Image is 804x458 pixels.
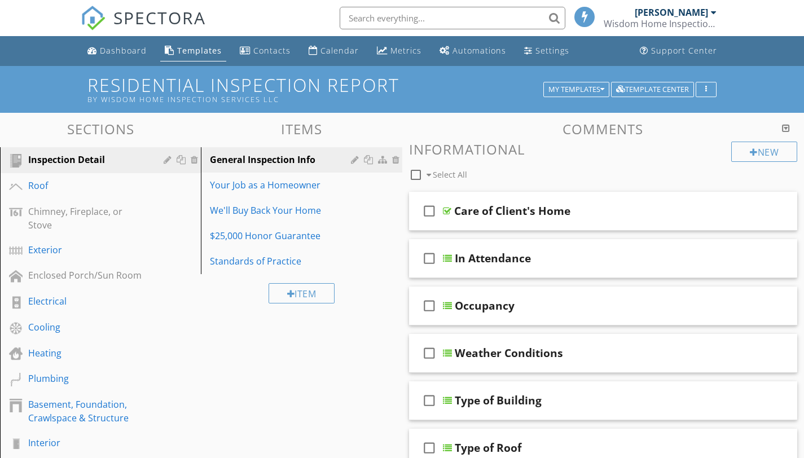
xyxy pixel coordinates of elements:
div: Templates [177,45,222,56]
div: Your Job as a Homeowner [210,178,354,192]
div: In Attendance [455,252,531,265]
a: Automations (Basic) [435,41,511,61]
div: We'll Buy Back Your Home [210,204,354,217]
div: Item [269,283,335,303]
button: Template Center [611,82,694,98]
div: My Templates [548,86,604,94]
div: Interior [28,436,147,450]
div: Standards of Practice [210,254,354,268]
div: Calendar [320,45,359,56]
a: Template Center [611,83,694,94]
a: Calendar [304,41,363,61]
div: Wisdom Home Inspection Services LLC [604,18,717,29]
h1: RESIDENTIAL INSPECTION REPORT [87,75,716,104]
a: Support Center [635,41,722,61]
div: Chimney, Fireplace, or Stove [28,205,147,232]
input: Search everything... [340,7,565,29]
img: The Best Home Inspection Software - Spectora [81,6,106,30]
i: check_box_outline_blank [420,197,438,224]
div: Automations [452,45,506,56]
div: Plumbing [28,372,147,385]
a: Metrics [372,41,426,61]
i: check_box_outline_blank [420,340,438,367]
span: Select All [433,169,467,180]
div: New [731,142,797,162]
div: Inspection Detail [28,153,147,166]
div: $25,000 Honor Guarantee [210,229,354,243]
div: [PERSON_NAME] [635,7,708,18]
div: Support Center [651,45,717,56]
div: Type of Roof [455,441,521,455]
i: check_box_outline_blank [420,292,438,319]
div: Electrical [28,294,147,308]
div: Contacts [253,45,291,56]
div: Heating [28,346,147,360]
h3: Informational [409,142,798,157]
div: Occupancy [455,299,515,312]
span: SPECTORA [113,6,206,29]
div: by WISDOM HOME INSPECTION SERVICES LLC [87,95,547,104]
div: Cooling [28,320,147,334]
div: Enclosed Porch/Sun Room [28,268,147,282]
div: Type of Building [455,394,542,407]
a: SPECTORA [81,15,206,39]
div: Dashboard [100,45,147,56]
i: check_box_outline_blank [420,387,438,414]
div: Roof [28,179,147,192]
div: Metrics [390,45,421,56]
div: Template Center [616,86,689,94]
div: Care of Client's Home [454,204,570,218]
div: Settings [535,45,569,56]
a: Contacts [235,41,295,61]
button: My Templates [543,82,609,98]
div: Weather Conditions [455,346,563,360]
div: Exterior [28,243,147,257]
h3: Comments [409,121,798,136]
a: Templates [160,41,226,61]
i: check_box_outline_blank [420,245,438,272]
a: Dashboard [83,41,151,61]
div: General Inspection Info [210,153,354,166]
h3: Items [201,121,402,136]
div: Basement, Foundation, Crawlspace & Structure [28,398,147,425]
a: Settings [520,41,574,61]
